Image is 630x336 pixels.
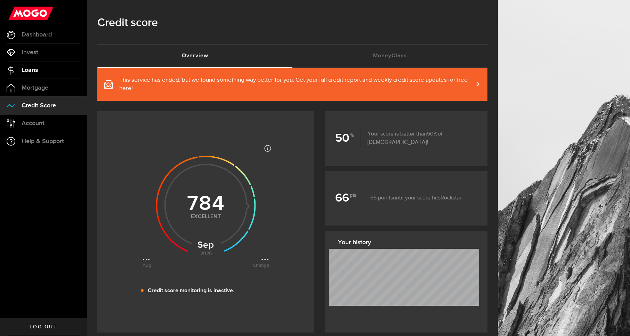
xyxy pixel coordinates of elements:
[22,103,56,109] span: Credit Score
[97,14,487,32] h1: Credit score
[148,287,234,295] p: Credit score monitoring is inactive.
[363,194,461,202] p: until your score hits
[335,189,363,207] b: 66
[22,49,38,56] span: Invest
[22,138,64,145] span: Help & Support
[22,85,48,91] span: Mortgage
[119,76,474,93] span: This service has ended, but we found something way better for you. Get your full credit report an...
[97,45,292,67] a: Overview
[97,44,487,68] ul: Tabs Navigation
[370,195,393,201] span: 66 points
[441,195,461,201] span: Rockstar
[22,67,38,73] span: Loans
[361,130,477,147] p: Your score is better than of [DEMOGRAPHIC_DATA]!
[6,3,26,24] button: Open LiveChat chat widget
[427,131,438,137] span: 50
[335,129,361,148] b: 50
[30,325,57,329] span: Log out
[292,45,487,67] a: MoneyClass
[22,120,45,126] span: Account
[97,68,487,101] a: This service has ended, but we found something way better for you. Get your full credit report an...
[338,237,479,248] h3: Your history
[22,32,52,38] span: Dashboard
